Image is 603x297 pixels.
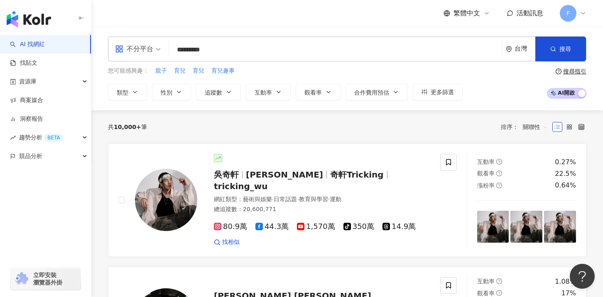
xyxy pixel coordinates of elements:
[506,46,512,52] span: environment
[297,196,299,202] span: ·
[563,68,586,75] div: 搜尋指引
[566,9,570,18] span: F
[477,170,495,177] span: 觀看率
[10,115,43,123] a: 洞察報告
[517,9,543,17] span: 活動訊息
[555,181,576,190] div: 0.64%
[477,211,509,243] img: post-image
[44,134,63,142] div: BETA
[382,222,416,231] span: 14.9萬
[192,66,205,75] button: 育兒
[214,238,240,246] a: 找相似
[346,84,408,100] button: 合作費用預估
[155,67,167,75] span: 親子
[496,170,502,176] span: question-circle
[11,268,81,290] a: chrome extension立即安裝 瀏覽器外掛
[214,205,430,214] div: 總追蹤數 ： 20,600,771
[556,68,561,74] span: question-circle
[255,222,289,231] span: 44.3萬
[108,84,147,100] button: 類型
[211,67,235,75] span: 育兒趣事
[477,182,495,189] span: 漲粉率
[161,89,172,96] span: 性別
[152,84,191,100] button: 性別
[555,277,576,286] div: 1.08%
[330,196,341,202] span: 運動
[328,196,330,202] span: ·
[10,135,16,141] span: rise
[10,40,45,49] a: searchAI 找網紅
[510,211,542,243] img: post-image
[117,89,128,96] span: 類型
[114,124,141,130] span: 10,000+
[19,72,37,91] span: 資源庫
[330,170,384,180] span: 奇軒Tricking
[243,196,272,202] span: 藝術與娛樂
[19,128,63,147] span: 趨勢分析
[496,278,502,284] span: question-circle
[7,11,51,27] img: logo
[431,89,454,95] span: 更多篩選
[523,120,548,134] span: 關聯性
[496,159,502,165] span: question-circle
[174,66,186,75] button: 育兒
[193,67,204,75] span: 育兒
[135,169,197,231] img: KOL Avatar
[496,290,502,296] span: question-circle
[296,84,341,100] button: 觀看率
[535,37,586,61] button: 搜尋
[501,120,552,134] div: 排序：
[299,196,328,202] span: 教育與學習
[477,278,495,285] span: 互動率
[304,89,322,96] span: 觀看率
[115,45,123,53] span: appstore
[115,42,153,56] div: 不分平台
[570,264,595,289] iframe: Help Scout Beacon - Open
[214,170,239,180] span: 吳奇軒
[496,183,502,188] span: question-circle
[255,89,272,96] span: 互動率
[555,158,576,167] div: 0.27%
[214,181,268,191] span: tricking_wu
[354,89,389,96] span: 合作費用預估
[559,46,571,52] span: 搜尋
[515,45,535,52] div: 台灣
[413,84,463,100] button: 更多篩選
[108,124,147,130] div: 共 筆
[10,59,37,67] a: 找貼文
[477,290,495,297] span: 觀看率
[544,211,576,243] img: post-image
[246,170,323,180] span: [PERSON_NAME]
[205,89,222,96] span: 追蹤數
[272,196,274,202] span: ·
[108,144,586,257] a: KOL Avatar吳奇軒[PERSON_NAME]奇軒Trickingtricking_wu網紅類型：藝術與娛樂·日常話題·教育與學習·運動總追蹤數：20,600,77180.9萬44.3萬1...
[155,66,167,75] button: 親子
[343,222,374,231] span: 350萬
[214,195,430,204] div: 網紅類型 ：
[214,222,247,231] span: 80.9萬
[33,271,62,286] span: 立即安裝 瀏覽器外掛
[13,272,29,285] img: chrome extension
[477,158,495,165] span: 互動率
[555,169,576,178] div: 22.5%
[453,9,480,18] span: 繁體中文
[274,196,297,202] span: 日常話題
[297,222,335,231] span: 1,570萬
[196,84,241,100] button: 追蹤數
[174,67,186,75] span: 育兒
[108,67,149,75] span: 您可能感興趣：
[211,66,235,75] button: 育兒趣事
[222,238,240,246] span: 找相似
[10,96,43,105] a: 商案媒合
[19,147,42,166] span: 競品分析
[246,84,291,100] button: 互動率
